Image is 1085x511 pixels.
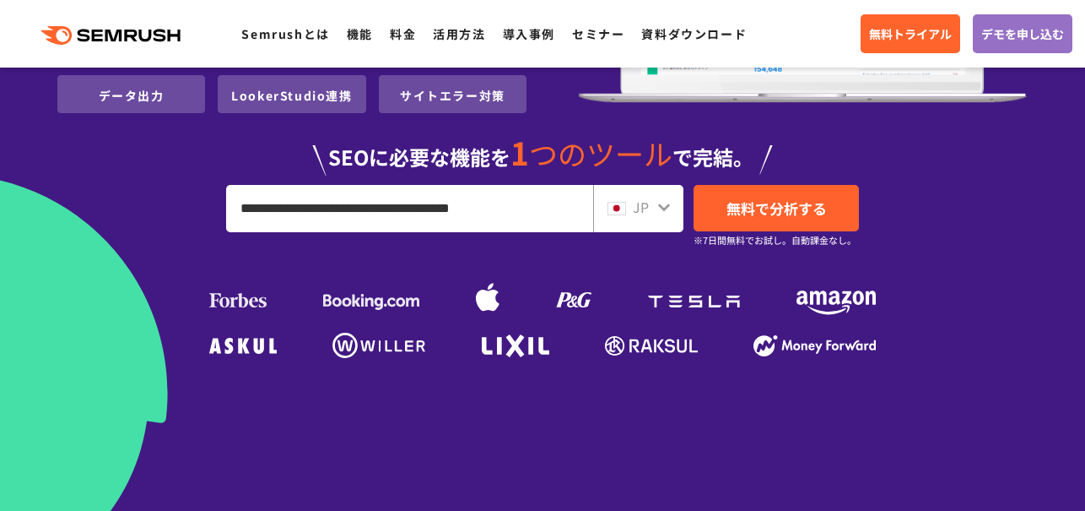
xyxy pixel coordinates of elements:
span: つのツール [529,133,672,174]
span: 無料で分析する [726,198,827,219]
a: 無料で分析する [694,185,859,231]
div: SEOに必要な機能を [57,120,1028,176]
a: Semrushとは [241,25,329,42]
a: LookerStudio連携 [231,87,352,104]
a: データ出力 [99,87,165,104]
small: ※7日間無料でお試し。自動課金なし。 [694,232,856,248]
a: 料金 [390,25,416,42]
span: JP [633,197,649,217]
a: 機能 [347,25,373,42]
a: デモを申し込む [973,14,1072,53]
a: セミナー [572,25,624,42]
input: URL、キーワードを入力してください [227,186,592,231]
span: 1 [510,129,529,175]
a: 無料トライアル [861,14,960,53]
a: 導入事例 [503,25,555,42]
span: デモを申し込む [981,24,1064,43]
a: サイトエラー対策 [400,87,505,104]
span: で完結。 [672,142,753,171]
a: 活用方法 [433,25,485,42]
span: 無料トライアル [869,24,952,43]
a: 資料ダウンロード [641,25,747,42]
